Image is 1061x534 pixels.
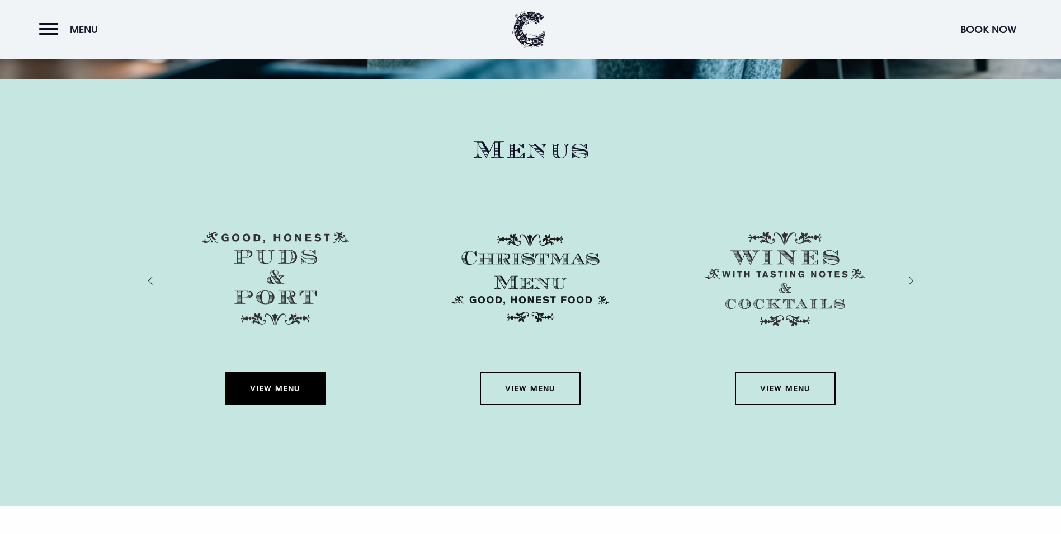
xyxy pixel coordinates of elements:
div: Previous slide [157,273,167,289]
img: Clandeboye Lodge [512,11,546,48]
div: Next slide [894,273,904,289]
button: Menu [39,17,103,41]
img: Christmas Menu SVG [447,232,613,325]
span: Menu [70,23,98,36]
a: View Menu [735,372,836,405]
h2: Menus [148,135,913,165]
a: View Menu [225,372,326,405]
button: Book Now [955,17,1022,41]
img: Menu wines [705,232,865,326]
img: Menu puds and port [202,232,349,326]
a: View Menu [480,372,581,405]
